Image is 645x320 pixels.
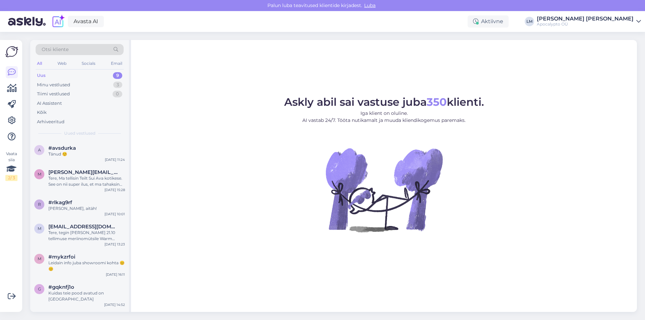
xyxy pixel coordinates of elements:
span: marikatapasia@gmail.com [48,224,118,230]
div: Tere, Ma tellisin Teilt Sui Ava kotikese. See on nii super ilus, et ma tahaksin tellida ühe veel,... [48,175,125,187]
div: Leidain info juba showroomi kohta 😊😊 [48,260,125,272]
div: [PERSON_NAME], aitäh! [48,205,125,212]
div: 2 / 3 [5,175,17,181]
div: 9 [113,72,122,79]
span: #avsdurka [48,145,76,151]
a: Avasta AI [68,16,104,27]
span: m [38,172,41,177]
b: 350 [427,95,447,108]
span: Otsi kliente [42,46,69,53]
span: Uued vestlused [64,130,95,136]
span: #mykzrfoi [48,254,75,260]
span: g [38,286,41,291]
div: [PERSON_NAME] [PERSON_NAME] [537,16,634,21]
div: [DATE] 14:52 [104,302,125,307]
span: a [38,147,41,152]
div: Apocalypto OÜ [537,21,634,27]
div: Web [56,59,68,68]
div: [DATE] 15:28 [104,187,125,192]
div: 3 [113,82,122,88]
div: 0 [113,91,122,97]
span: Askly abil sai vastuse juba klienti. [284,95,484,108]
div: LM [525,17,534,26]
div: Tänud ☺️ [48,151,125,157]
p: Iga klient on oluline. AI vastab 24/7. Tööta nutikamalt ja muuda kliendikogemus paremaks. [284,110,484,124]
span: margit.valdmann@gmail.com [48,169,118,175]
span: m [38,256,41,261]
img: Askly Logo [5,45,18,58]
div: [DATE] 11:24 [105,157,125,162]
a: [PERSON_NAME] [PERSON_NAME]Apocalypto OÜ [537,16,641,27]
div: [DATE] 10:01 [104,212,125,217]
div: Vaata siia [5,151,17,181]
div: [DATE] 16:11 [106,272,125,277]
div: AI Assistent [37,100,62,107]
span: #rlkag9rf [48,199,72,205]
span: #gqknfj1o [48,284,74,290]
div: Socials [80,59,97,68]
div: Tere, tegin [PERSON_NAME] 21.10 tellimuse meriinomütsile Warm Taupe, kas saaksin selle ümber vahe... [48,230,125,242]
div: Email [110,59,124,68]
span: Luba [362,2,378,8]
div: Kõik [37,109,47,116]
div: Aktiivne [468,15,509,28]
div: Tiimi vestlused [37,91,70,97]
div: Minu vestlused [37,82,70,88]
span: r [38,202,41,207]
span: m [38,226,41,231]
div: Arhiveeritud [37,119,64,125]
div: [DATE] 13:23 [104,242,125,247]
img: No Chat active [324,129,444,250]
div: Kuidas teie pood avatud on [GEOGRAPHIC_DATA] [48,290,125,302]
div: Uus [37,72,46,79]
img: explore-ai [51,14,65,29]
div: All [36,59,43,68]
